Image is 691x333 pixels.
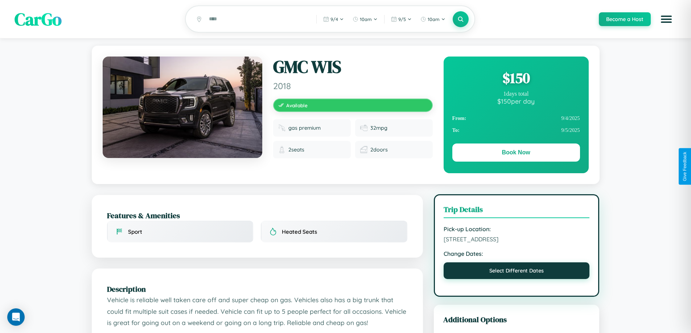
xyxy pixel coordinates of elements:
div: Give Feedback [682,152,687,181]
h2: Description [107,284,408,294]
span: Sport [128,228,142,235]
strong: Pick-up Location: [444,225,590,233]
button: Book Now [452,143,580,162]
span: Available [286,102,308,108]
span: 2 doors [370,146,388,153]
span: 10am [428,16,440,22]
span: 32 mpg [370,125,387,131]
span: 2 seats [288,146,304,153]
span: 10am [360,16,372,22]
span: gas premium [288,125,321,131]
p: Vehicle is reliable well taken care off and super cheap on gas. Vehicles also has a big trunk tha... [107,294,408,329]
div: Open Intercom Messenger [7,308,25,326]
button: Become a Host [599,12,651,26]
img: Seats [278,146,285,153]
span: [STREET_ADDRESS] [444,236,590,243]
button: 9/5 [387,13,415,25]
div: $ 150 [452,68,580,88]
div: 9 / 5 / 2025 [452,124,580,136]
button: 10am [349,13,381,25]
h1: GMC WIS [273,57,433,78]
img: Fuel efficiency [360,124,367,132]
strong: From: [452,115,466,121]
span: 9 / 5 [398,16,406,22]
div: 1 days total [452,91,580,97]
span: CarGo [15,7,62,31]
button: 9/4 [320,13,347,25]
img: Doors [360,146,367,153]
h3: Trip Details [444,204,590,218]
span: 2018 [273,80,433,91]
h3: Additional Options [443,314,590,325]
button: 10am [417,13,449,25]
h2: Features & Amenities [107,210,408,221]
button: Open menu [656,9,676,29]
span: 9 / 4 [330,16,338,22]
div: 9 / 4 / 2025 [452,112,580,124]
img: GMC WIS 2018 [103,57,262,158]
strong: Change Dates: [444,250,590,257]
div: $ 150 per day [452,97,580,105]
strong: To: [452,127,460,133]
button: Select Different Dates [444,262,590,279]
span: Heated Seats [282,228,317,235]
img: Fuel type [278,124,285,132]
